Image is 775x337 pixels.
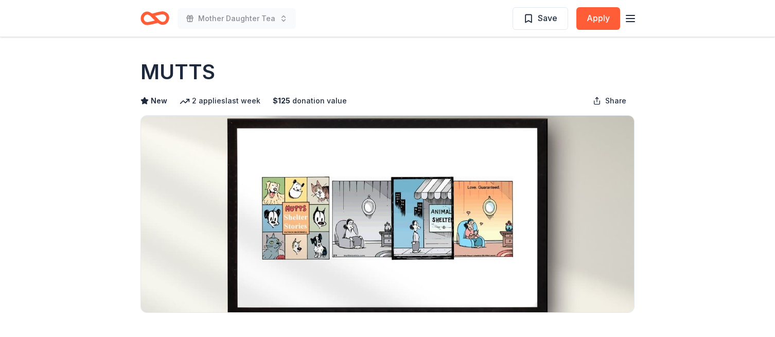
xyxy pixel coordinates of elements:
[141,116,634,312] img: Image for MUTTS
[513,7,568,30] button: Save
[180,95,260,107] div: 2 applies last week
[585,91,635,111] button: Share
[273,95,290,107] span: $ 125
[140,58,215,86] h1: MUTTS
[538,11,557,25] span: Save
[576,7,620,30] button: Apply
[140,6,169,30] a: Home
[605,95,626,107] span: Share
[198,12,275,25] span: Mother Daughter Tea
[178,8,296,29] button: Mother Daughter Tea
[151,95,167,107] span: New
[292,95,347,107] span: donation value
